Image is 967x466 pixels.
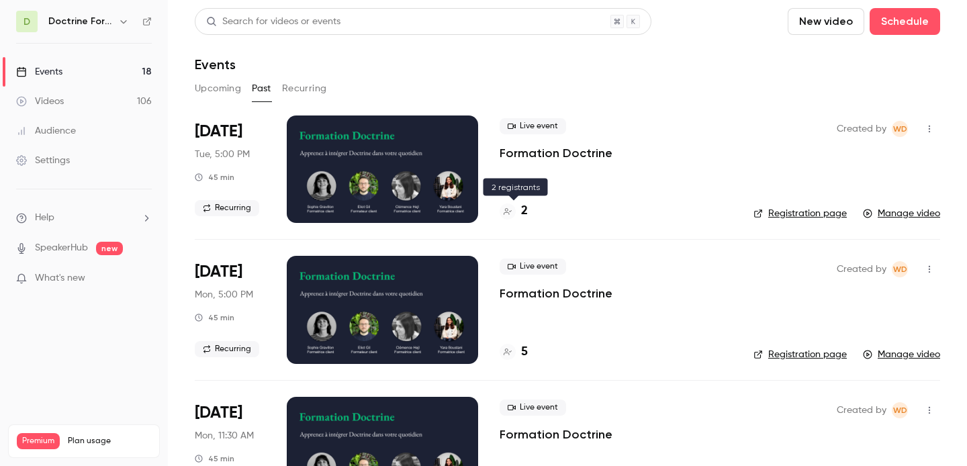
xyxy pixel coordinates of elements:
[16,124,76,138] div: Audience
[195,121,242,142] span: [DATE]
[16,154,70,167] div: Settings
[195,56,236,73] h1: Events
[892,261,908,277] span: Webinar Doctrine
[252,78,271,99] button: Past
[500,400,566,416] span: Live event
[24,15,30,29] span: D
[195,453,234,464] div: 45 min
[195,429,254,442] span: Mon, 11:30 AM
[837,402,886,418] span: Created by
[195,172,234,183] div: 45 min
[195,261,242,283] span: [DATE]
[48,15,113,28] h6: Doctrine Formation Avocats
[17,433,60,449] span: Premium
[892,402,908,418] span: Webinar Doctrine
[195,115,265,223] div: Sep 30 Tue, 5:00 PM (Europe/Paris)
[282,78,327,99] button: Recurring
[893,261,907,277] span: WD
[35,211,54,225] span: Help
[500,202,528,220] a: 2
[195,341,259,357] span: Recurring
[195,402,242,424] span: [DATE]
[753,348,847,361] a: Registration page
[837,261,886,277] span: Created by
[68,436,151,447] span: Plan usage
[788,8,864,35] button: New video
[500,259,566,275] span: Live event
[521,343,528,361] h4: 5
[863,348,940,361] a: Manage video
[16,211,152,225] li: help-dropdown-opener
[195,256,265,363] div: Sep 29 Mon, 5:00 PM (Europe/Paris)
[893,402,907,418] span: WD
[195,148,250,161] span: Tue, 5:00 PM
[96,242,123,255] span: new
[753,207,847,220] a: Registration page
[500,426,612,442] a: Formation Doctrine
[35,271,85,285] span: What's new
[500,145,612,161] a: Formation Doctrine
[195,312,234,323] div: 45 min
[500,285,612,301] a: Formation Doctrine
[892,121,908,137] span: Webinar Doctrine
[16,95,64,108] div: Videos
[837,121,886,137] span: Created by
[136,273,152,285] iframe: Noticeable Trigger
[870,8,940,35] button: Schedule
[500,118,566,134] span: Live event
[35,241,88,255] a: SpeakerHub
[16,65,62,79] div: Events
[195,288,253,301] span: Mon, 5:00 PM
[195,78,241,99] button: Upcoming
[206,15,340,29] div: Search for videos or events
[863,207,940,220] a: Manage video
[521,202,528,220] h4: 2
[500,343,528,361] a: 5
[893,121,907,137] span: WD
[195,200,259,216] span: Recurring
